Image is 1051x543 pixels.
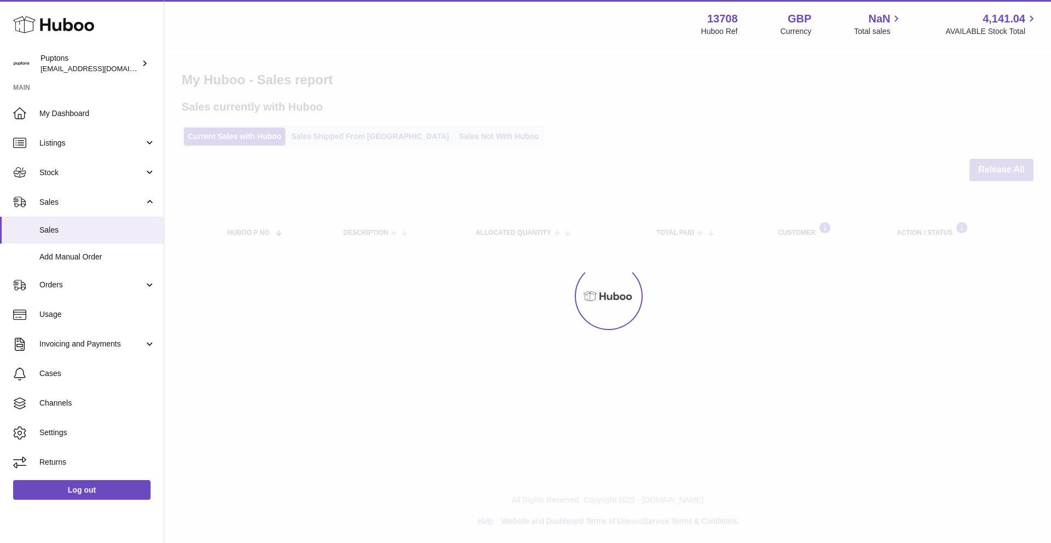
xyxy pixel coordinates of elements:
span: [EMAIL_ADDRESS][DOMAIN_NAME] [41,64,161,73]
div: Puptons [41,53,139,74]
span: Usage [39,309,155,320]
span: Settings [39,428,155,438]
span: Add Manual Order [39,252,155,262]
span: Orders [39,280,144,290]
span: NaN [868,11,890,26]
span: Stock [39,167,144,178]
a: Log out [13,480,151,500]
span: Returns [39,457,155,467]
span: Cases [39,368,155,379]
strong: 13708 [707,11,738,26]
div: Huboo Ref [701,26,738,37]
span: My Dashboard [39,108,155,119]
span: Total sales [854,26,903,37]
span: AVAILABLE Stock Total [945,26,1038,37]
img: hello@puptons.com [13,55,30,72]
span: Sales [39,225,155,235]
div: Currency [781,26,812,37]
a: NaN Total sales [854,11,903,37]
a: 4,141.04 AVAILABLE Stock Total [945,11,1038,37]
span: Channels [39,398,155,408]
span: Invoicing and Payments [39,339,144,349]
span: Sales [39,197,144,207]
span: 4,141.04 [983,11,1025,26]
span: Listings [39,138,144,148]
strong: GBP [788,11,811,26]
